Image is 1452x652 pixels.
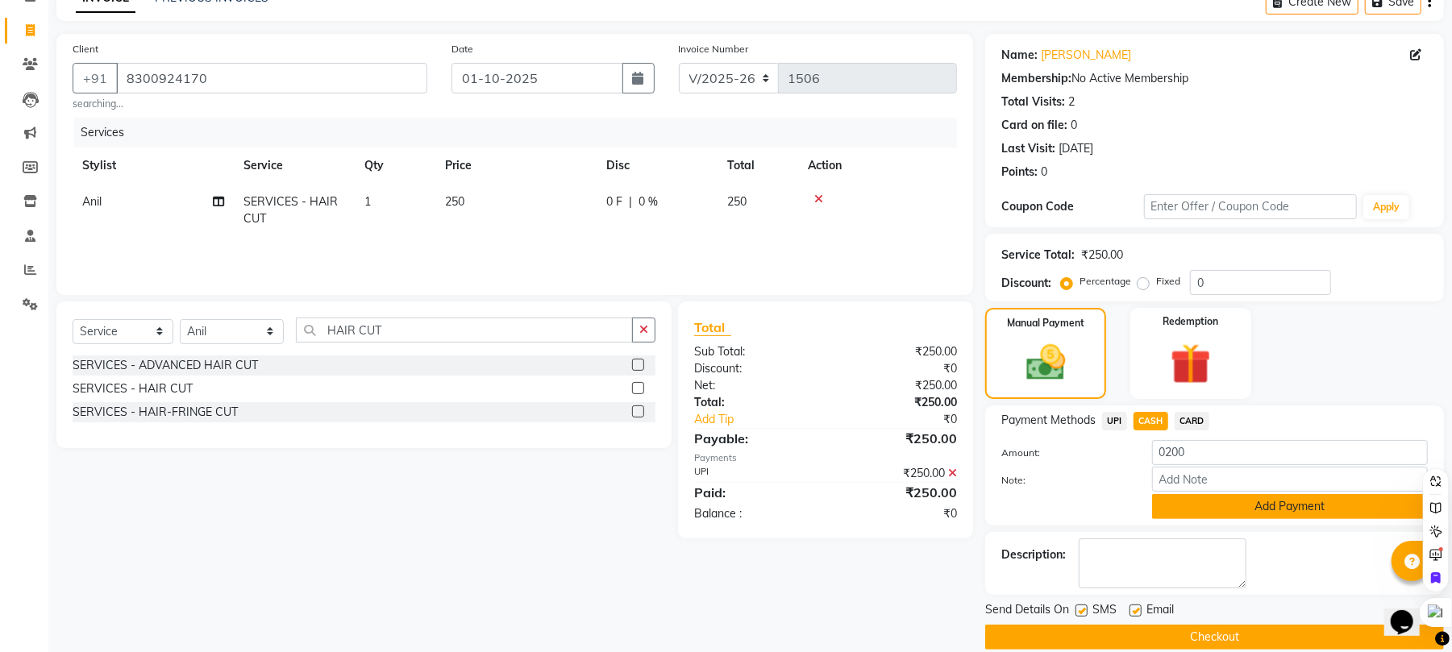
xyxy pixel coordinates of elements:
[826,360,969,377] div: ₹0
[435,147,597,184] th: Price
[1001,546,1066,563] div: Description:
[1152,440,1428,465] input: Amount
[1007,316,1084,330] label: Manual Payment
[727,194,747,209] span: 250
[826,343,969,360] div: ₹250.00
[73,357,258,374] div: SERVICES - ADVANCED HAIR CUT
[73,147,234,184] th: Stylist
[682,429,826,448] div: Payable:
[1092,601,1117,621] span: SMS
[1163,314,1218,329] label: Redemption
[1134,412,1168,430] span: CASH
[234,147,355,184] th: Service
[451,42,473,56] label: Date
[682,360,826,377] div: Discount:
[1001,70,1071,87] div: Membership:
[826,377,969,394] div: ₹250.00
[694,451,957,465] div: Payments
[1001,47,1038,64] div: Name:
[243,194,338,226] span: SERVICES - HAIR CUT
[1001,198,1143,215] div: Coupon Code
[1001,140,1055,157] div: Last Visit:
[1384,588,1436,636] iframe: chat widget
[73,404,238,421] div: SERVICES - HAIR-FRINGE CUT
[1144,194,1357,219] input: Enter Offer / Coupon Code
[1001,70,1428,87] div: No Active Membership
[597,147,718,184] th: Disc
[1363,195,1409,219] button: Apply
[606,193,622,210] span: 0 F
[826,394,969,411] div: ₹250.00
[1071,117,1077,134] div: 0
[1158,338,1224,389] img: _gift.svg
[1059,140,1093,157] div: [DATE]
[826,483,969,502] div: ₹250.00
[1102,412,1127,430] span: UPI
[74,118,969,147] div: Services
[1001,117,1067,134] div: Card on file:
[1146,601,1174,621] span: Email
[116,63,427,93] input: Search by Name/Mobile/Email/Code
[682,483,826,502] div: Paid:
[1080,274,1131,289] label: Percentage
[73,97,427,111] small: searching...
[826,429,969,448] div: ₹250.00
[985,625,1444,650] button: Checkout
[1175,412,1209,430] span: CARD
[355,147,435,184] th: Qty
[682,411,850,428] a: Add Tip
[445,194,464,209] span: 250
[1041,47,1131,64] a: [PERSON_NAME]
[718,147,798,184] th: Total
[1001,247,1075,264] div: Service Total:
[826,505,969,522] div: ₹0
[296,318,633,343] input: Search or Scan
[73,380,193,397] div: SERVICES - HAIR CUT
[73,63,118,93] button: +91
[364,194,371,209] span: 1
[985,601,1069,621] span: Send Details On
[682,505,826,522] div: Balance :
[682,377,826,394] div: Net:
[798,147,957,184] th: Action
[1001,93,1065,110] div: Total Visits:
[73,42,98,56] label: Client
[679,42,749,56] label: Invoice Number
[1152,467,1428,492] input: Add Note
[1001,412,1096,429] span: Payment Methods
[850,411,969,428] div: ₹0
[1081,247,1123,264] div: ₹250.00
[629,193,632,210] span: |
[826,465,969,482] div: ₹250.00
[682,394,826,411] div: Total:
[639,193,658,210] span: 0 %
[1156,274,1180,289] label: Fixed
[1001,275,1051,292] div: Discount:
[82,194,102,209] span: Anil
[682,343,826,360] div: Sub Total:
[1014,340,1078,385] img: _cash.svg
[682,465,826,482] div: UPI
[694,319,731,336] span: Total
[1068,93,1075,110] div: 2
[1041,164,1047,181] div: 0
[1152,494,1428,519] button: Add Payment
[989,473,1139,488] label: Note:
[1001,164,1038,181] div: Points:
[989,446,1139,460] label: Amount:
